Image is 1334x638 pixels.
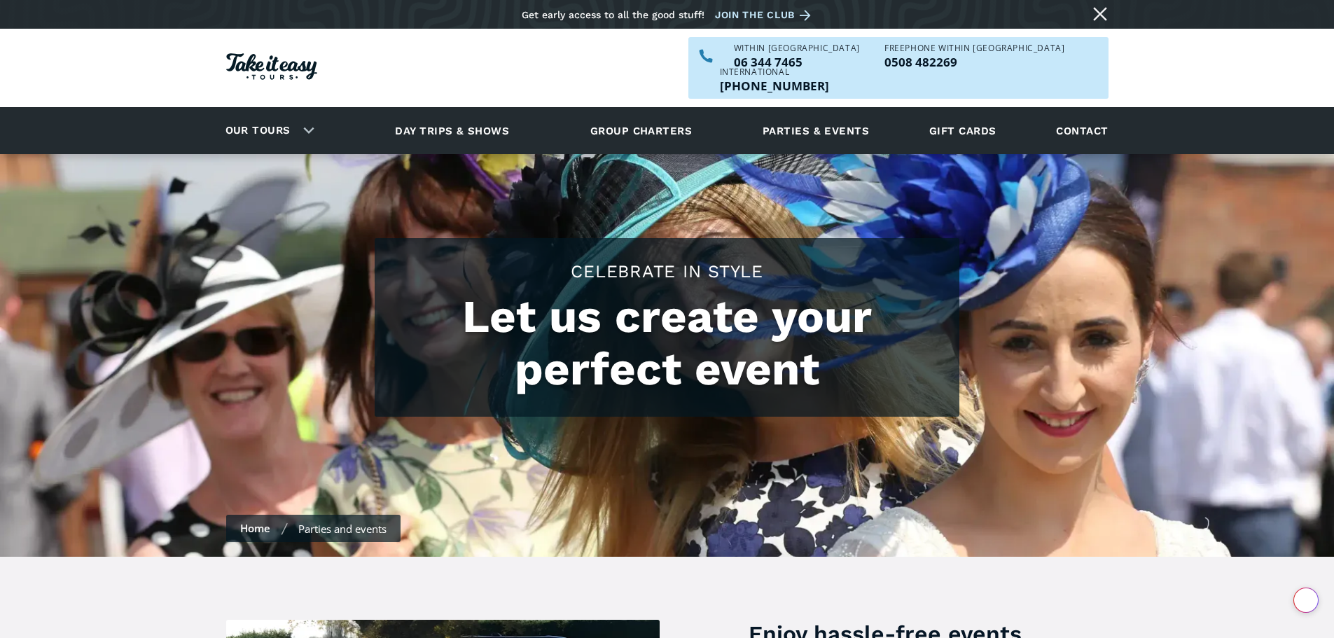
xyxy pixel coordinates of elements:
[720,68,829,76] div: International
[884,56,1064,68] p: 0508 482269
[1089,3,1111,25] a: Close message
[734,44,860,53] div: WITHIN [GEOGRAPHIC_DATA]
[226,515,401,542] nav: Breadcrumbs
[922,111,1003,150] a: Gift cards
[720,80,829,92] a: Call us outside of NZ on +6463447465
[389,291,945,396] h1: Let us create your perfect event
[1049,111,1115,150] a: Contact
[389,259,945,284] h2: CELEBRATE IN STYLE
[715,6,816,24] a: Join the club
[226,53,317,80] img: Take it easy Tours logo
[215,114,301,147] a: Our tours
[377,111,527,150] a: Day trips & shows
[240,521,270,535] a: Home
[734,56,860,68] a: Call us within NZ on 063447465
[884,56,1064,68] a: Call us freephone within NZ on 0508482269
[720,80,829,92] p: [PHONE_NUMBER]
[884,44,1064,53] div: Freephone WITHIN [GEOGRAPHIC_DATA]
[226,46,317,90] a: Homepage
[522,9,704,20] div: Get early access to all the good stuff!
[209,111,326,150] div: Our tours
[573,111,709,150] a: Group charters
[734,56,860,68] p: 06 344 7465
[756,111,876,150] a: Parties & events
[298,522,387,536] div: Parties and events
